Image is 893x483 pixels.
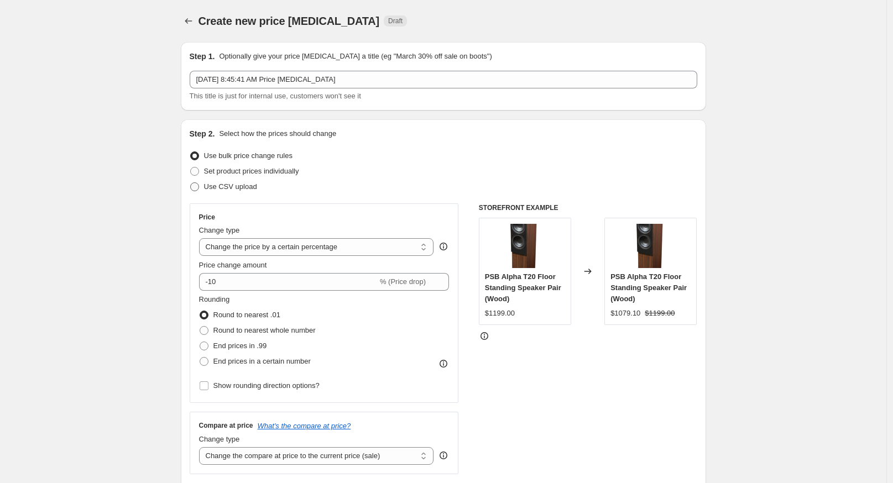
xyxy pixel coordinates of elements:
[190,92,361,100] span: This title is just for internal use, customers won't see it
[380,277,426,286] span: % (Price drop)
[438,241,449,252] div: help
[190,128,215,139] h2: Step 2.
[610,308,640,319] div: $1079.10
[199,435,240,443] span: Change type
[213,381,320,390] span: Show rounding direction options?
[204,151,293,160] span: Use bulk price change rules
[199,226,240,234] span: Change type
[213,357,311,365] span: End prices in a certain number
[479,203,697,212] h6: STOREFRONT EXAMPLE
[204,167,299,175] span: Set product prices individually
[204,182,257,191] span: Use CSV upload
[213,311,280,319] span: Round to nearest .01
[485,308,515,319] div: $1199.00
[199,261,267,269] span: Price change amount
[219,128,336,139] p: Select how the prices should change
[213,326,316,334] span: Round to nearest whole number
[199,273,378,291] input: -15
[219,51,492,62] p: Optionally give your price [MEDICAL_DATA] a title (eg "March 30% off sale on boots")
[388,17,403,25] span: Draft
[610,272,687,303] span: PSB Alpha T20 Floor Standing Speaker Pair (Wood)
[485,272,561,303] span: PSB Alpha T20 Floor Standing Speaker Pair (Wood)
[199,295,230,303] span: Rounding
[503,224,547,268] img: alphat120-wal_20_1_80x.jpg
[199,421,253,430] h3: Compare at price
[190,71,697,88] input: 30% off holiday sale
[199,15,380,27] span: Create new price [MEDICAL_DATA]
[438,450,449,461] div: help
[190,51,215,62] h2: Step 1.
[258,422,351,430] button: What's the compare at price?
[213,342,267,350] span: End prices in .99
[645,308,675,319] strike: $1199.00
[199,213,215,222] h3: Price
[629,224,673,268] img: alphat120-wal_20_1_80x.jpg
[181,13,196,29] button: Price change jobs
